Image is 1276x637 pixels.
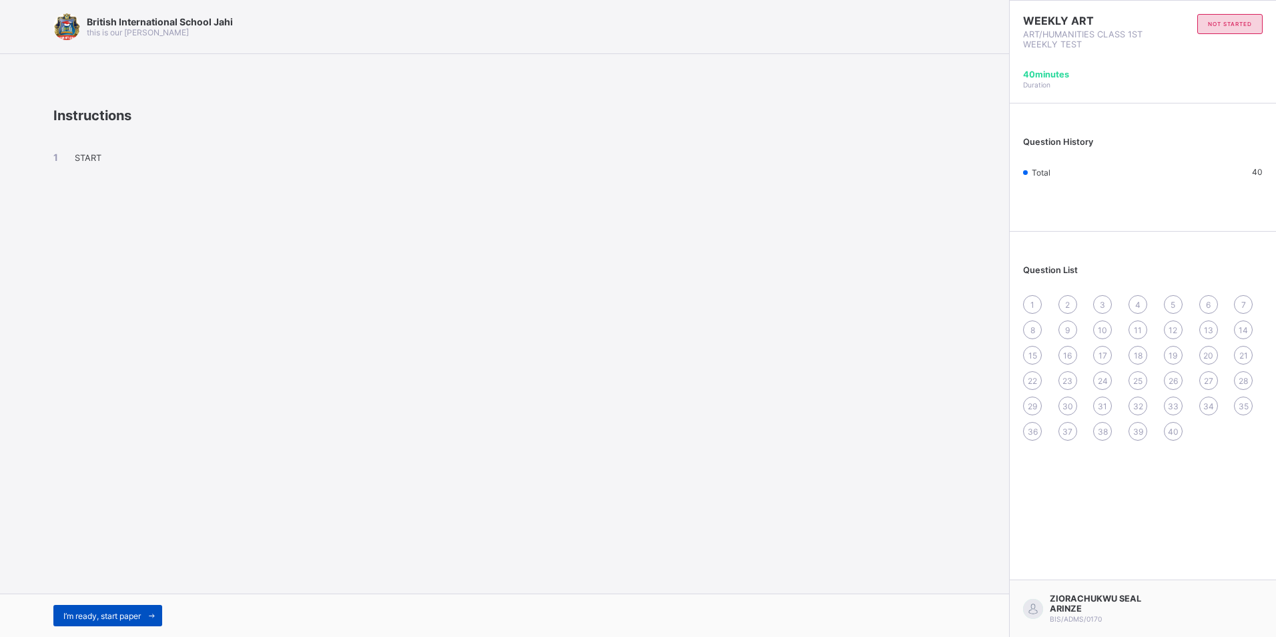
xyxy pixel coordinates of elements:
span: 38 [1098,427,1108,437]
span: ART/HUMANITIES CLASS 1ST WEEKLY TEST [1023,29,1143,49]
span: 6 [1206,300,1211,310]
span: 20 [1203,351,1213,361]
span: 35 [1239,401,1249,411]
span: 11 [1134,325,1142,335]
span: 16 [1063,351,1072,361]
span: 26 [1169,376,1178,386]
span: 29 [1028,401,1037,411]
span: START [75,153,101,163]
span: 7 [1241,300,1246,310]
span: 13 [1204,325,1213,335]
span: 27 [1204,376,1213,386]
span: 18 [1134,351,1143,361]
span: BIS/ADMS/0170 [1050,615,1102,623]
span: 32 [1133,401,1143,411]
span: 4 [1135,300,1141,310]
span: I’m ready, start paper [63,611,141,621]
span: 36 [1028,427,1038,437]
span: 3 [1100,300,1105,310]
span: 24 [1098,376,1108,386]
span: 12 [1169,325,1177,335]
span: 30 [1062,401,1073,411]
span: 9 [1065,325,1070,335]
span: this is our [PERSON_NAME] [87,27,189,37]
span: 40 [1168,427,1179,437]
span: 21 [1239,351,1248,361]
span: 8 [1030,325,1035,335]
span: Question History [1023,137,1093,147]
span: 2 [1065,300,1070,310]
span: Duration [1023,81,1050,89]
span: ZIORACHUKWU SEAL ARINZE [1050,594,1167,614]
span: 25 [1133,376,1143,386]
span: 39 [1133,427,1143,437]
span: 17 [1098,351,1107,361]
span: 22 [1028,376,1037,386]
span: 34 [1203,401,1214,411]
span: 40 minutes [1023,69,1069,79]
span: 19 [1169,351,1177,361]
span: 5 [1171,300,1175,310]
span: 31 [1098,401,1107,411]
span: British International School Jahi [87,16,233,27]
span: WEEKLY ART [1023,14,1143,27]
span: 10 [1098,325,1107,335]
span: Total [1032,168,1050,178]
span: 33 [1168,401,1179,411]
span: 15 [1028,351,1037,361]
span: Question List [1023,265,1078,275]
span: 28 [1239,376,1248,386]
span: 23 [1062,376,1072,386]
span: 37 [1062,427,1072,437]
span: 1 [1030,300,1034,310]
span: 14 [1239,325,1248,335]
span: 40 [1252,167,1263,177]
span: Instructions [53,108,131,124]
span: not started [1208,21,1252,27]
